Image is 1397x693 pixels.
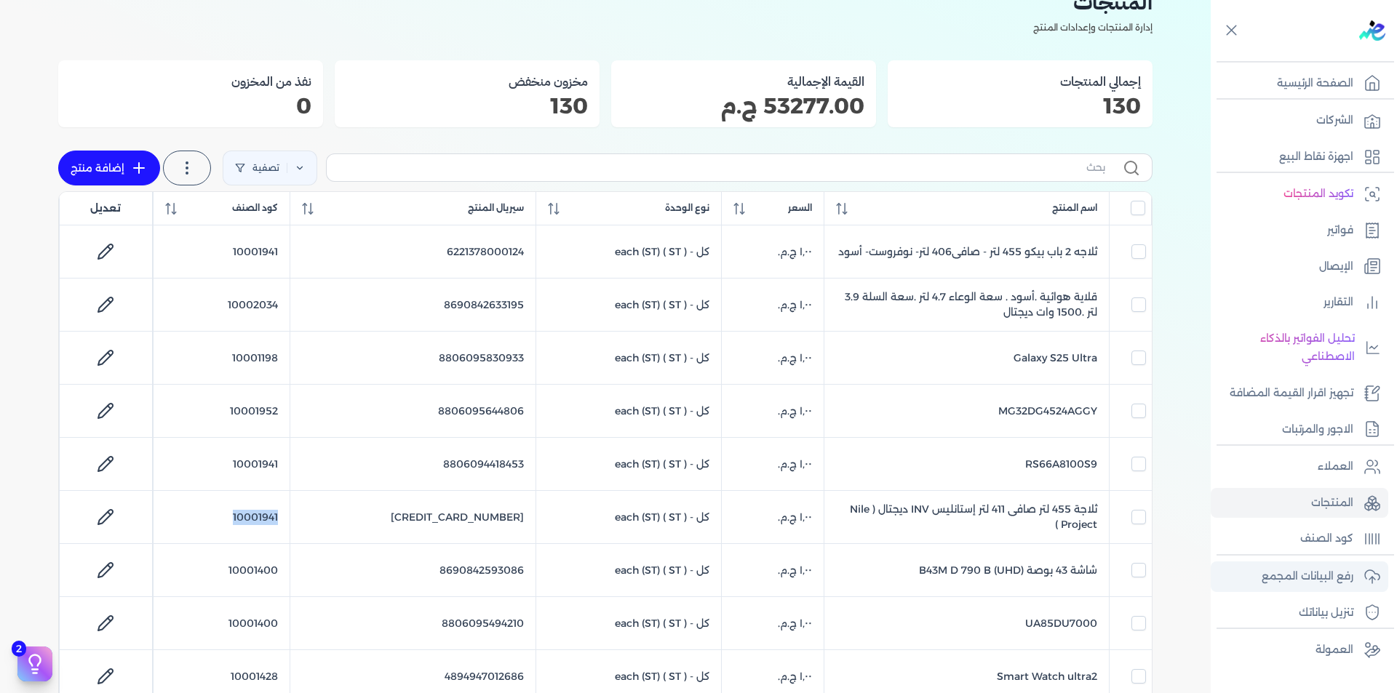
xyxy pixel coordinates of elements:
p: تنزيل بياناتك [1299,604,1353,622]
a: الشركات [1211,105,1388,136]
td: كل - each (ST) ( ST ) [536,544,722,597]
a: تنزيل بياناتك [1211,598,1388,628]
td: MG32DG4524AGGY [824,385,1110,438]
td: كل - each (ST) ( ST ) [536,385,722,438]
span: تعديل [90,201,121,216]
td: [CREDIT_CARD_NUMBER] [290,491,536,544]
td: 10001198 [153,332,290,385]
td: 10002034 [153,279,290,332]
td: ‏١٫٠٠ ج.م.‏ [722,491,824,544]
span: اسم المنتج [1052,201,1097,215]
td: كل - each (ST) ( ST ) [536,491,722,544]
p: الصفحة الرئيسية [1277,74,1353,93]
td: 10001941 [153,225,290,279]
h3: نفذ من المخزون [70,72,311,91]
p: العملاء [1318,457,1353,476]
a: العمولة [1211,635,1388,665]
td: ‏١٫٠٠ ج.م.‏ [722,332,824,385]
a: المنتجات [1211,488,1388,518]
p: 53277.00 ج.م [623,97,864,116]
a: تجهيز اقرار القيمة المضافة [1211,378,1388,409]
h3: القيمة الإجمالية [623,72,864,91]
td: ‏١٫٠٠ ج.م.‏ [722,544,824,597]
p: 130 [899,97,1141,116]
a: الإيصال [1211,252,1388,282]
td: 8690842633195 [290,279,536,332]
td: 10001941 [153,491,290,544]
td: ثلاجة 455 لتر صافى 411 لتر إستانليس INV ديجتال ( Nile Project ) [824,491,1110,544]
td: كل - each (ST) ( ST ) [536,279,722,332]
td: ‏١٫٠٠ ج.م.‏ [722,438,824,491]
td: UA85DU7000 [824,597,1110,650]
span: نوع الوحدة [665,201,709,215]
p: الإيصال [1319,257,1353,276]
td: كل - each (ST) ( ST ) [536,438,722,491]
a: التقارير [1211,287,1388,318]
p: الشركات [1316,111,1353,130]
span: 2 [12,641,26,657]
td: 8806094418453 [290,438,536,491]
p: كود الصنف [1300,529,1353,548]
h3: إجمالي المنتجات [899,72,1141,91]
a: كود الصنف [1211,524,1388,554]
p: تحليل الفواتير بالذكاء الاصطناعي [1218,329,1355,366]
p: رفع البيانات المجمع [1262,567,1353,586]
td: 10001400 [153,544,290,597]
a: الصفحة الرئيسية [1211,68,1388,99]
p: تجهيز اقرار القيمة المضافة [1230,384,1353,403]
td: 8690842593086 [290,544,536,597]
a: تحليل الفواتير بالذكاء الاصطناعي [1211,324,1388,372]
td: RS66A8100S9 [824,438,1110,491]
p: التقارير [1324,293,1353,312]
p: 0 [70,97,311,116]
td: 10001941 [153,438,290,491]
button: 2 [17,646,52,681]
td: ‏١٫٠٠ ج.م.‏ [722,597,824,650]
td: 6221378000124 [290,225,536,279]
a: إضافة منتج [58,151,160,185]
img: logo [1359,20,1385,41]
a: العملاء [1211,452,1388,482]
td: شاشة 43 بوصة (UHD) B43M D 790 B [824,544,1110,597]
td: 8806095494210 [290,597,536,650]
td: 8806095830933 [290,332,536,385]
td: ‏١٫٠٠ ج.م.‏ [722,385,824,438]
td: كل - each (ST) ( ST ) [536,597,722,650]
span: كود الصنف [232,201,278,215]
p: تكويد المنتجات [1283,185,1353,204]
p: إدارة المنتجات وإعدادات المنتج [58,18,1153,37]
h3: مخزون منخفض [346,72,588,91]
td: قلاية هوائية .أسود . سعة الوعاء 4.7 لتر .سعة السلة 3.9 لتر .1500 وات ديجتال [824,279,1110,332]
span: سيريال المنتج [468,201,524,215]
td: كل - each (ST) ( ST ) [536,225,722,279]
a: تكويد المنتجات [1211,179,1388,209]
a: رفع البيانات المجمع [1211,561,1388,592]
span: السعر [788,201,812,215]
td: 8806095644806 [290,385,536,438]
a: اجهزة نقاط البيع [1211,142,1388,172]
td: Galaxy S25 Ultra [824,332,1110,385]
p: 130 [346,97,588,116]
td: ثلاجه 2 باب بيكو 455 لتر - صافى406 لتر- نوفروست- أسود [824,225,1110,279]
p: فواتير [1327,221,1353,240]
td: 10001400 [153,597,290,650]
p: الاجور والمرتبات [1282,420,1353,439]
p: العمولة [1316,641,1353,660]
a: فواتير [1211,215,1388,246]
a: الاجور والمرتبات [1211,414,1388,445]
input: بحث [338,160,1105,175]
p: اجهزة نقاط البيع [1279,148,1353,167]
p: المنتجات [1311,494,1353,513]
td: كل - each (ST) ( ST ) [536,332,722,385]
td: ‏١٫٠٠ ج.م.‏ [722,225,824,279]
a: تصفية [223,151,317,185]
td: 10001952 [153,385,290,438]
td: ‏١٫٠٠ ج.م.‏ [722,279,824,332]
